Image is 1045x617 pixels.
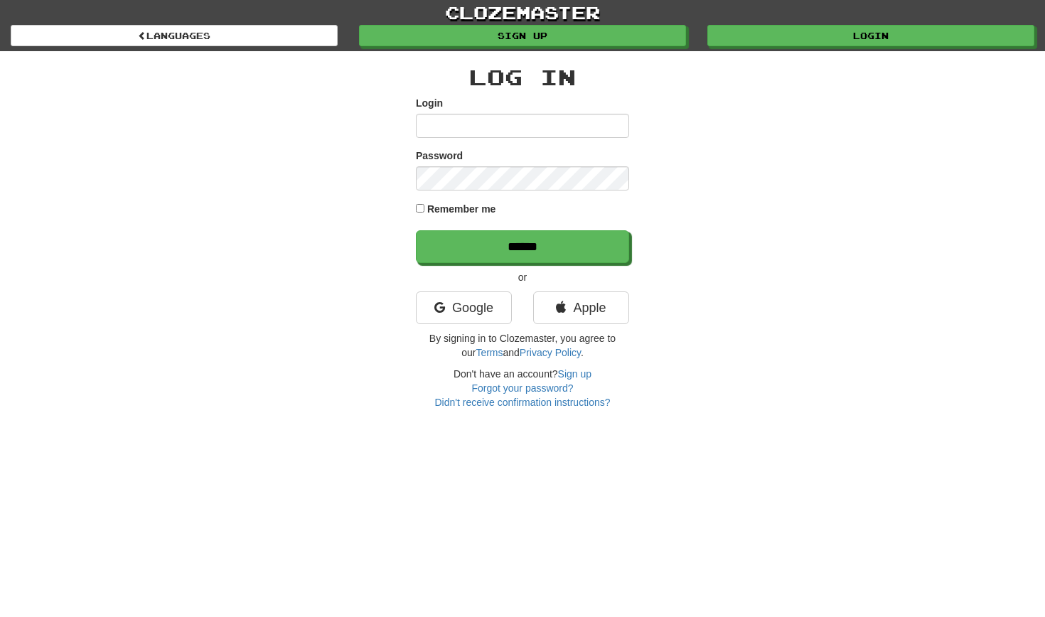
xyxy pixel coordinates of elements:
a: Apple [533,291,629,324]
a: Terms [476,347,503,358]
a: Sign up [558,368,591,380]
label: Remember me [427,202,496,216]
a: Forgot your password? [471,382,573,394]
a: Sign up [359,25,686,46]
a: Didn't receive confirmation instructions? [434,397,610,408]
p: or [416,270,629,284]
p: By signing in to Clozemaster, you agree to our and . [416,331,629,360]
h2: Log In [416,65,629,89]
a: Google [416,291,512,324]
a: Login [707,25,1034,46]
label: Login [416,96,443,110]
label: Password [416,149,463,163]
div: Don't have an account? [416,367,629,409]
a: Languages [11,25,338,46]
a: Privacy Policy [520,347,581,358]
